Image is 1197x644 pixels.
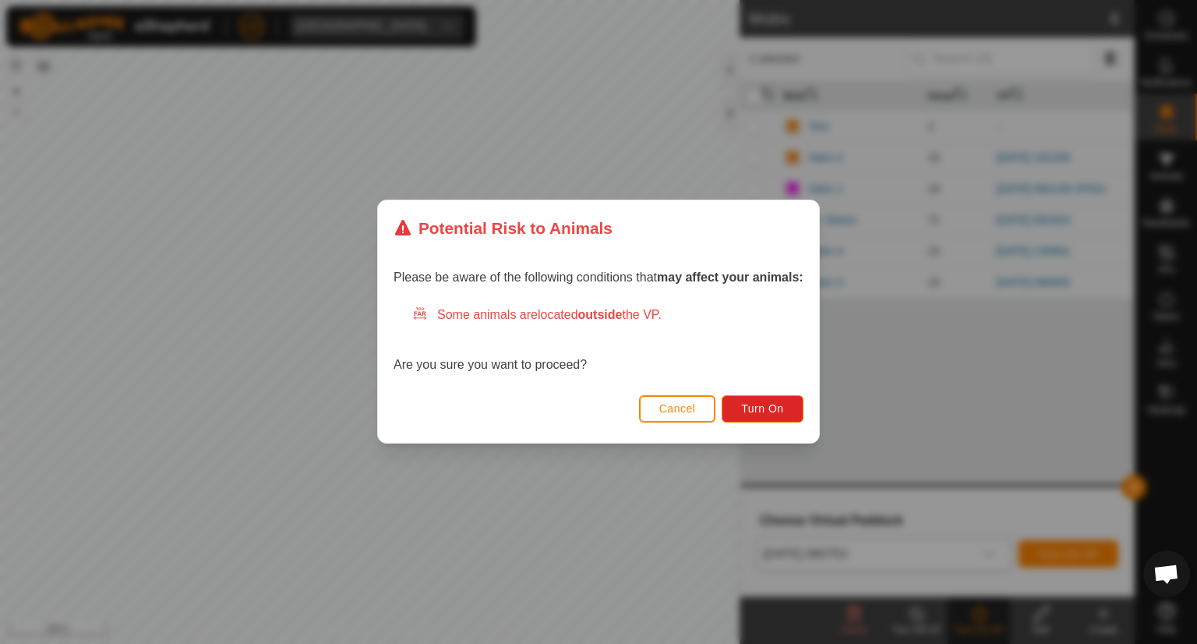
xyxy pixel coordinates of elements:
[742,403,784,416] span: Turn On
[394,306,803,375] div: Are you sure you want to proceed?
[412,306,803,325] div: Some animals are
[394,271,803,285] span: Please be aware of the following conditions that
[394,216,613,240] div: Potential Risk to Animals
[578,309,623,322] strong: outside
[538,309,662,322] span: located the VP.
[722,395,803,423] button: Turn On
[639,395,716,423] button: Cancel
[657,271,803,285] strong: may affect your animals:
[1143,550,1190,597] div: Open chat
[659,403,696,416] span: Cancel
